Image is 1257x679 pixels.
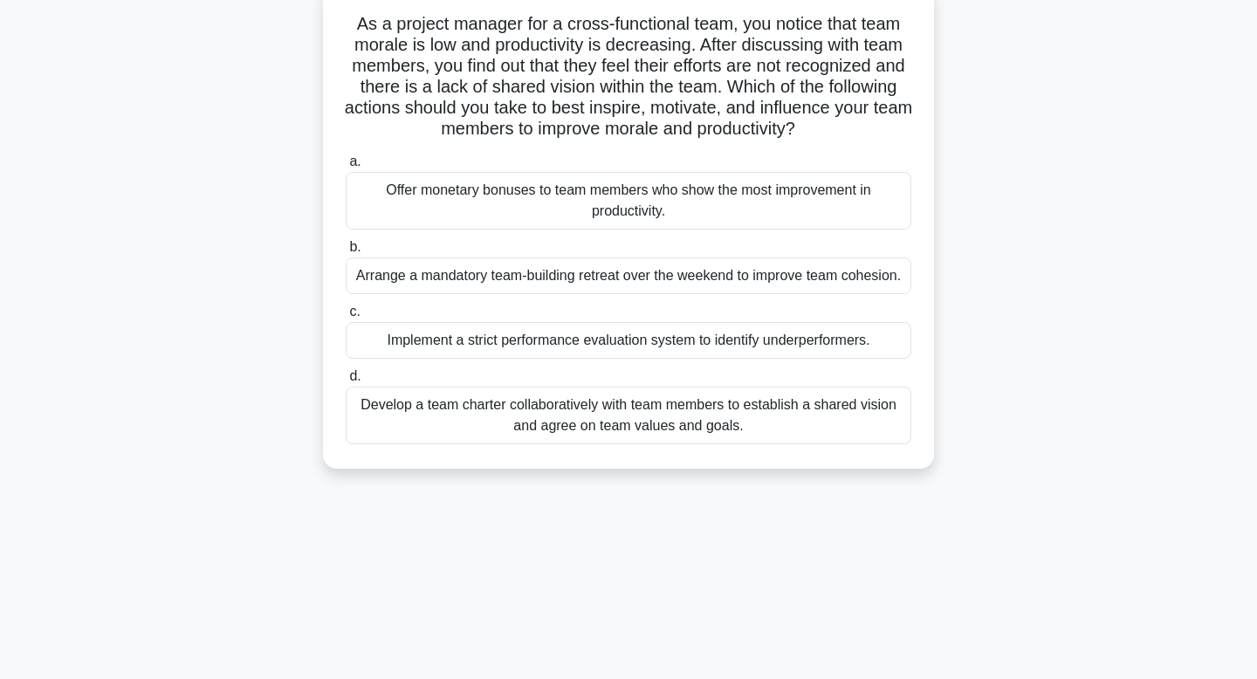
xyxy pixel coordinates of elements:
div: Arrange a mandatory team-building retreat over the weekend to improve team cohesion. [346,257,911,294]
span: a. [349,154,361,168]
span: b. [349,239,361,254]
div: Develop a team charter collaboratively with team members to establish a shared vision and agree o... [346,387,911,444]
div: Implement a strict performance evaluation system to identify underperformers. [346,322,911,359]
span: c. [349,304,360,319]
h5: As a project manager for a cross-functional team, you notice that team morale is low and producti... [344,13,913,141]
div: Offer monetary bonuses to team members who show the most improvement in productivity. [346,172,911,230]
span: d. [349,368,361,383]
